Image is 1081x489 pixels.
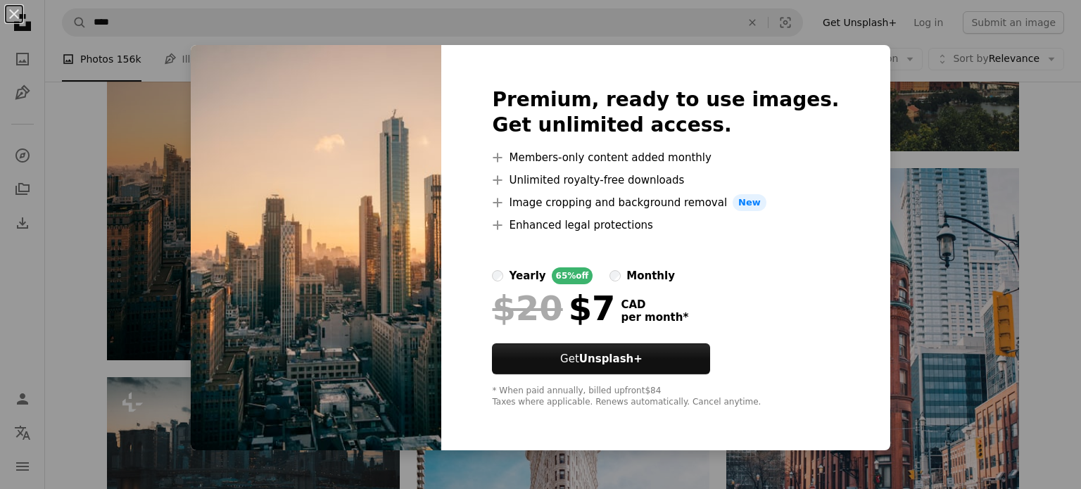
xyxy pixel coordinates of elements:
span: CAD [621,298,688,311]
button: GetUnsplash+ [492,343,710,374]
span: $20 [492,290,562,326]
li: Enhanced legal protections [492,217,839,234]
span: per month * [621,311,688,324]
div: $7 [492,290,615,326]
li: Image cropping and background removal [492,194,839,211]
input: yearly65%off [492,270,503,281]
li: Members-only content added monthly [492,149,839,166]
img: premium_photo-1674309438579-587b58d8486e [191,45,441,450]
div: 65% off [552,267,593,284]
strong: Unsplash+ [579,353,643,365]
div: * When paid annually, billed upfront $84 Taxes where applicable. Renews automatically. Cancel any... [492,386,839,408]
div: monthly [626,267,675,284]
span: New [733,194,766,211]
li: Unlimited royalty-free downloads [492,172,839,189]
input: monthly [609,270,621,281]
div: yearly [509,267,545,284]
h2: Premium, ready to use images. Get unlimited access. [492,87,839,138]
